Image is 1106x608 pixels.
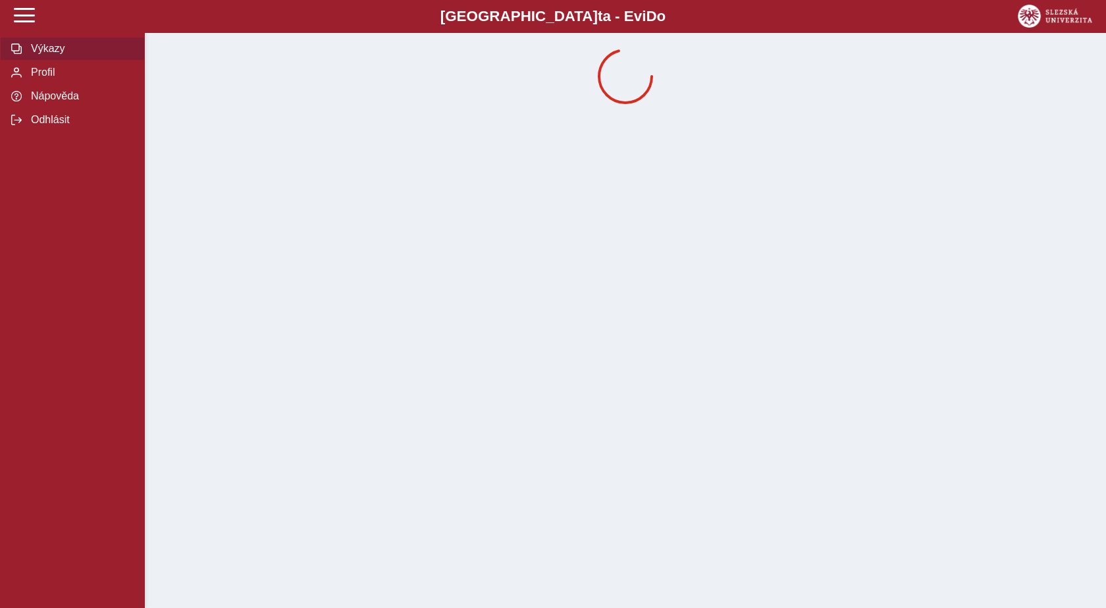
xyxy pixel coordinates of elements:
span: Výkazy [27,43,134,55]
b: [GEOGRAPHIC_DATA] a - Evi [39,8,1066,25]
span: D [646,8,656,24]
img: logo_web_su.png [1018,5,1092,28]
span: o [657,8,666,24]
span: Profil [27,67,134,78]
span: t [598,8,602,24]
span: Nápověda [27,90,134,102]
span: Odhlásit [27,114,134,126]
